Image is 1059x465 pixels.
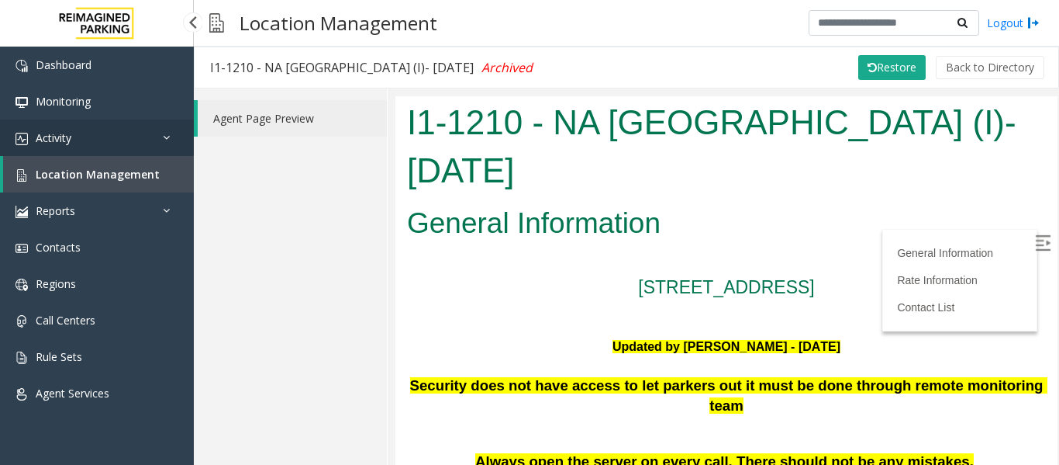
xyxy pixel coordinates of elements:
[12,107,650,147] h2: General Information
[15,281,652,318] span: Security does not have access to let parkers out it must be done through remote monitoring team
[80,357,574,373] span: Always open the server on every call. There should not be any mistakes
[243,181,419,201] a: [STREET_ADDRESS]
[481,59,533,76] span: Archived
[16,133,28,145] img: 'icon'
[502,151,598,163] a: General Information
[16,242,28,255] img: 'icon'
[36,386,109,401] span: Agent Services
[36,57,91,72] span: Dashboard
[12,2,650,98] h1: I1-1210 - NA [GEOGRAPHIC_DATA] (I)- [DATE]
[3,156,194,193] a: Location Management
[16,352,28,364] img: 'icon'
[198,100,387,137] a: Agent Page Preview
[16,60,28,72] img: 'icon'
[16,279,28,291] img: 'icon'
[502,205,559,217] a: Contact List
[36,313,95,328] span: Call Centers
[36,94,91,109] span: Monitoring
[640,139,655,154] img: Open/Close Sidebar Menu
[36,130,71,145] span: Activity
[1027,15,1040,31] img: logout
[574,357,578,373] span: .
[209,4,224,42] img: pageIcon
[210,57,533,78] div: I1-1210 - NA [GEOGRAPHIC_DATA] (I)- [DATE]
[858,55,926,80] button: Restore
[16,206,28,218] img: 'icon'
[16,96,28,109] img: 'icon'
[36,240,81,255] span: Contacts
[16,315,28,328] img: 'icon'
[987,15,1040,31] a: Logout
[36,203,75,218] span: Reports
[232,4,445,42] h3: Location Management
[502,178,582,190] a: Rate Information
[36,167,160,182] span: Location Management
[16,169,28,182] img: 'icon'
[936,56,1044,79] button: Back to Directory
[16,388,28,401] img: 'icon'
[36,276,76,291] span: Regions
[36,349,82,364] span: Rule Sets
[217,244,445,257] span: Updated by [PERSON_NAME] - [DATE]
